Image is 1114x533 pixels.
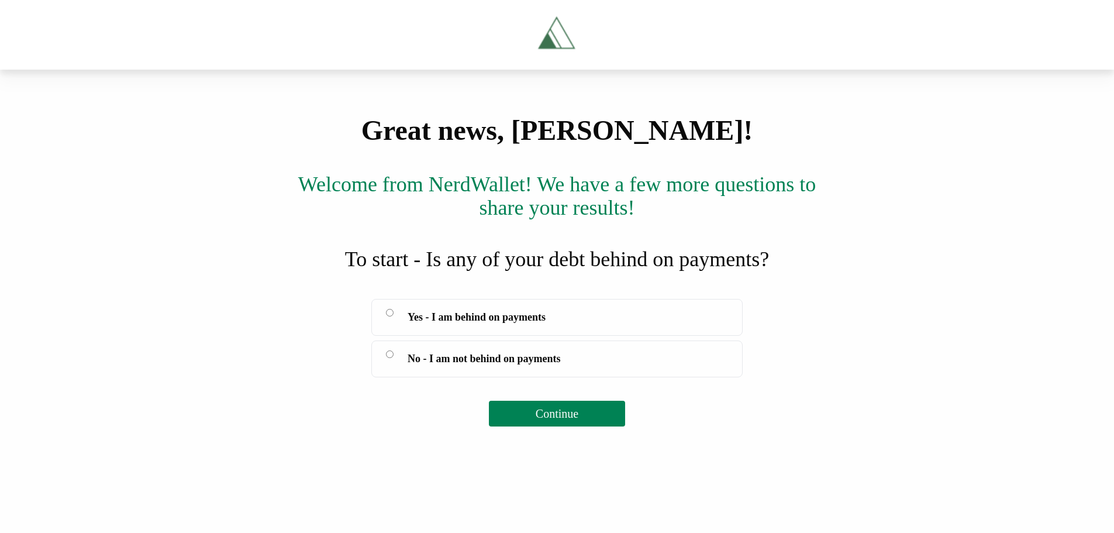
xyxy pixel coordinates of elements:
span: Continue [536,407,578,420]
button: Continue [489,401,625,427]
div: Welcome from NerdWallet! We have a few more questions to share your results! [278,173,836,219]
span: Yes - I am behind on payments [408,309,546,325]
input: No - I am not behind on payments [386,350,394,358]
input: Yes - I am behind on payments [386,309,394,317]
img: Tryascend.com [531,9,583,60]
a: Tryascend.com [479,9,636,60]
span: No - I am not behind on payments [408,350,561,367]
